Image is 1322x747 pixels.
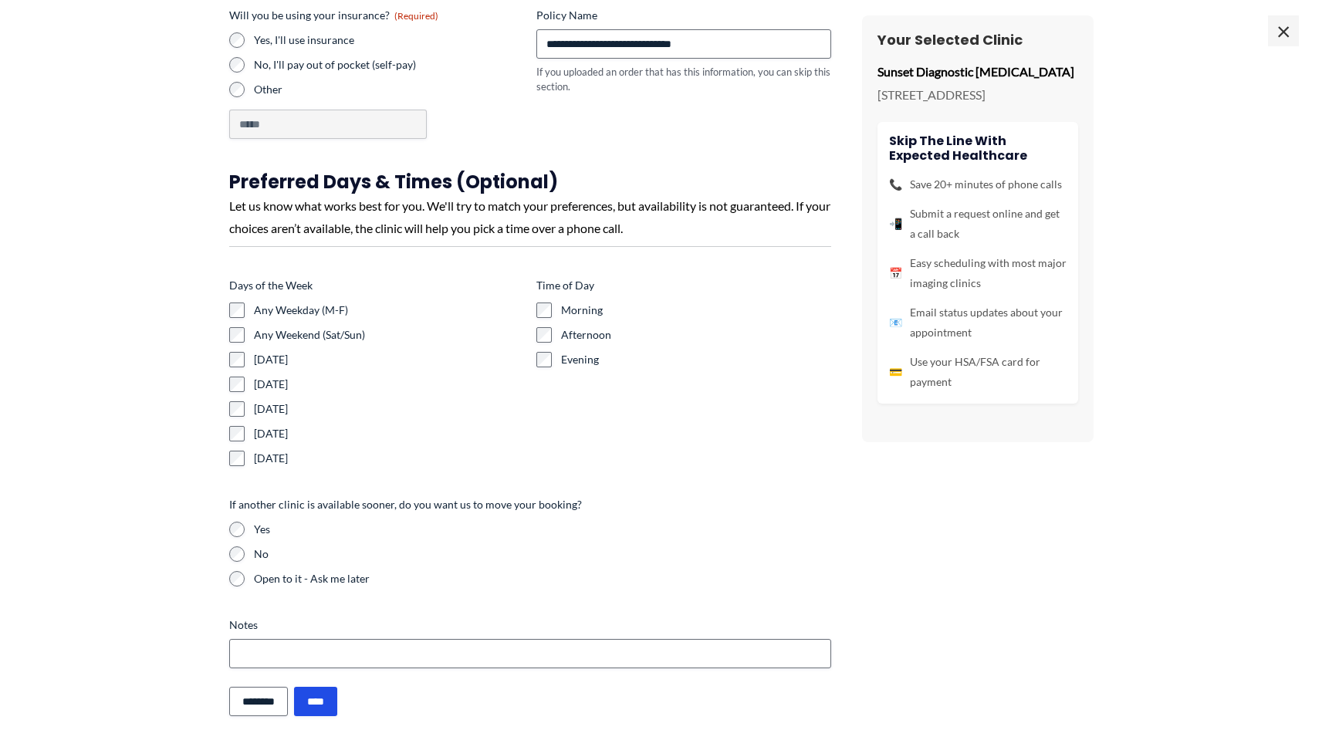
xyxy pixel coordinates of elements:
span: 📧 [889,313,902,333]
div: Let us know what works best for you. We'll try to match your preferences, but availability is not... [229,194,831,240]
label: Policy Name [536,8,831,23]
label: No, I'll pay out of pocket (self-pay) [254,57,524,73]
li: Easy scheduling with most major imaging clinics [889,253,1067,293]
h4: Skip the line with Expected Healthcare [889,134,1067,163]
label: [DATE] [254,451,524,466]
span: 📅 [889,263,902,283]
p: Sunset Diagnostic [MEDICAL_DATA] [877,60,1078,83]
label: Any Weekday (M-F) [254,303,524,318]
h3: Your Selected Clinic [877,31,1078,49]
span: (Required) [394,10,438,22]
label: Yes [254,522,831,537]
label: [DATE] [254,401,524,417]
li: Submit a request online and get a call back [889,204,1067,244]
label: [DATE] [254,377,524,392]
legend: Time of Day [536,278,594,293]
input: Other Choice, please specify [229,110,427,139]
label: [DATE] [254,352,524,367]
li: Save 20+ minutes of phone calls [889,174,1067,194]
div: If you uploaded an order that has this information, you can skip this section. [536,65,831,93]
span: 📲 [889,214,902,234]
label: [DATE] [254,426,524,441]
legend: Will you be using your insurance? [229,8,438,23]
span: 📞 [889,174,902,194]
label: Open to it - Ask me later [254,571,831,586]
h3: Preferred Days & Times (Optional) [229,170,831,194]
label: Evening [561,352,831,367]
label: Other [254,82,524,97]
label: Morning [561,303,831,318]
p: [STREET_ADDRESS] [877,83,1078,106]
span: 💳 [889,362,902,382]
li: Use your HSA/FSA card for payment [889,352,1067,392]
legend: Days of the Week [229,278,313,293]
span: × [1268,15,1299,46]
label: Yes, I'll use insurance [254,32,524,48]
legend: If another clinic is available sooner, do you want us to move your booking? [229,497,582,512]
label: No [254,546,831,562]
li: Email status updates about your appointment [889,303,1067,343]
label: Notes [229,617,831,633]
label: Any Weekend (Sat/Sun) [254,327,524,343]
label: Afternoon [561,327,831,343]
